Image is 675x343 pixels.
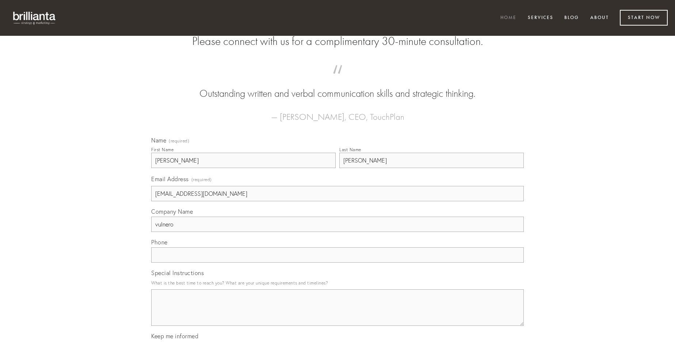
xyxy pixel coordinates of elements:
[151,147,173,152] div: First Name
[151,332,198,340] span: Keep me informed
[151,269,204,277] span: Special Instructions
[7,7,62,28] img: brillianta - research, strategy, marketing
[586,12,614,24] a: About
[523,12,558,24] a: Services
[151,278,524,288] p: What is the best time to reach you? What are your unique requirements and timelines?
[151,137,166,144] span: Name
[163,72,512,101] blockquote: Outstanding written and verbal communication skills and strategic thinking.
[169,139,189,143] span: (required)
[151,239,168,246] span: Phone
[163,72,512,87] span: “
[339,147,361,152] div: Last Name
[620,10,668,26] a: Start Now
[496,12,521,24] a: Home
[151,208,193,215] span: Company Name
[151,34,524,48] h2: Please connect with us for a complimentary 30-minute consultation.
[191,175,212,184] span: (required)
[560,12,584,24] a: Blog
[163,101,512,124] figcaption: — [PERSON_NAME], CEO, TouchPlan
[151,175,189,183] span: Email Address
